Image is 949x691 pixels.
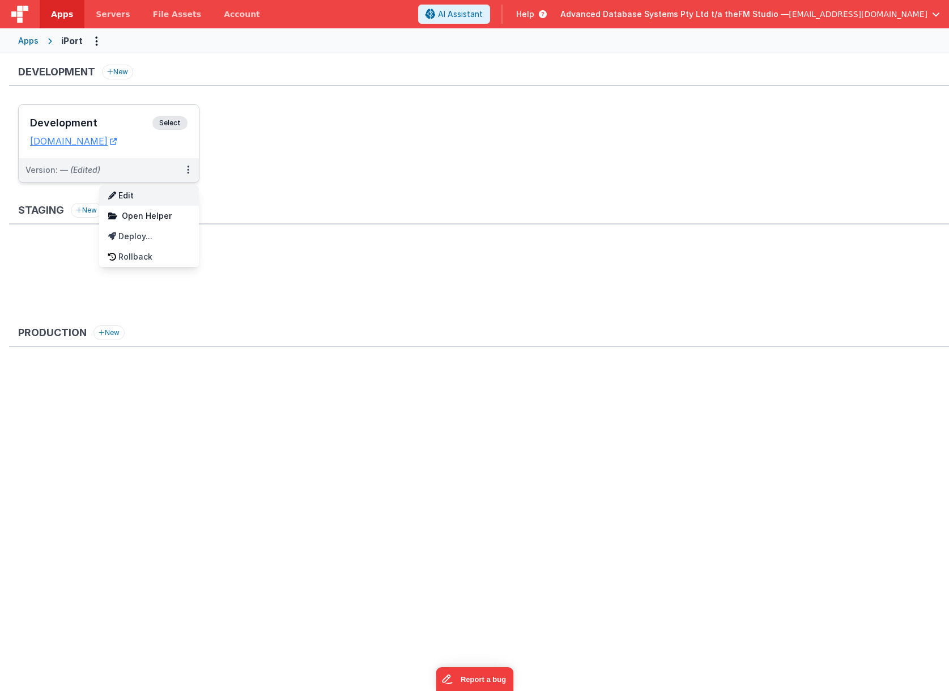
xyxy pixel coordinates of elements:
div: Options [99,185,199,267]
a: Deploy... [99,226,199,247]
span: Open Helper [122,211,172,221]
a: Edit [99,185,199,206]
span: Advanced Database Systems Pty Ltd t/a theFM Studio — [560,9,789,20]
span: AI Assistant [438,9,483,20]
button: Advanced Database Systems Pty Ltd t/a theFM Studio — [EMAIL_ADDRESS][DOMAIN_NAME] [560,9,940,20]
a: Rollback [99,247,199,267]
button: AI Assistant [418,5,490,24]
span: Servers [96,9,130,20]
iframe: Marker.io feedback button [436,667,513,691]
span: Apps [51,9,73,20]
span: [EMAIL_ADDRESS][DOMAIN_NAME] [789,9,927,20]
span: Help [516,9,534,20]
span: File Assets [153,9,202,20]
